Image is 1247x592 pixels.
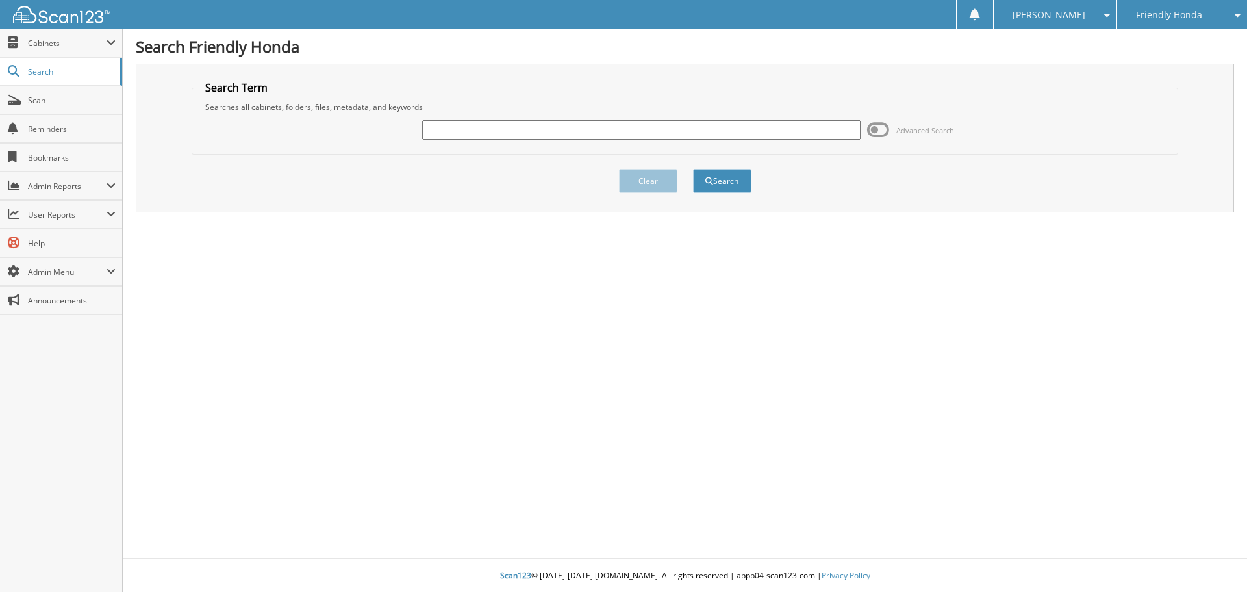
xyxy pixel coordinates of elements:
[28,209,107,220] span: User Reports
[28,295,116,306] span: Announcements
[28,38,107,49] span: Cabinets
[28,238,116,249] span: Help
[1013,11,1085,19] span: [PERSON_NAME]
[500,570,531,581] span: Scan123
[822,570,870,581] a: Privacy Policy
[896,125,954,135] span: Advanced Search
[1136,11,1202,19] span: Friendly Honda
[28,266,107,277] span: Admin Menu
[28,95,116,106] span: Scan
[619,169,677,193] button: Clear
[28,152,116,163] span: Bookmarks
[28,181,107,192] span: Admin Reports
[199,81,274,95] legend: Search Term
[199,101,1172,112] div: Searches all cabinets, folders, files, metadata, and keywords
[28,123,116,135] span: Reminders
[693,169,751,193] button: Search
[13,6,110,23] img: scan123-logo-white.svg
[123,560,1247,592] div: © [DATE]-[DATE] [DOMAIN_NAME]. All rights reserved | appb04-scan123-com |
[28,66,114,77] span: Search
[136,36,1234,57] h1: Search Friendly Honda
